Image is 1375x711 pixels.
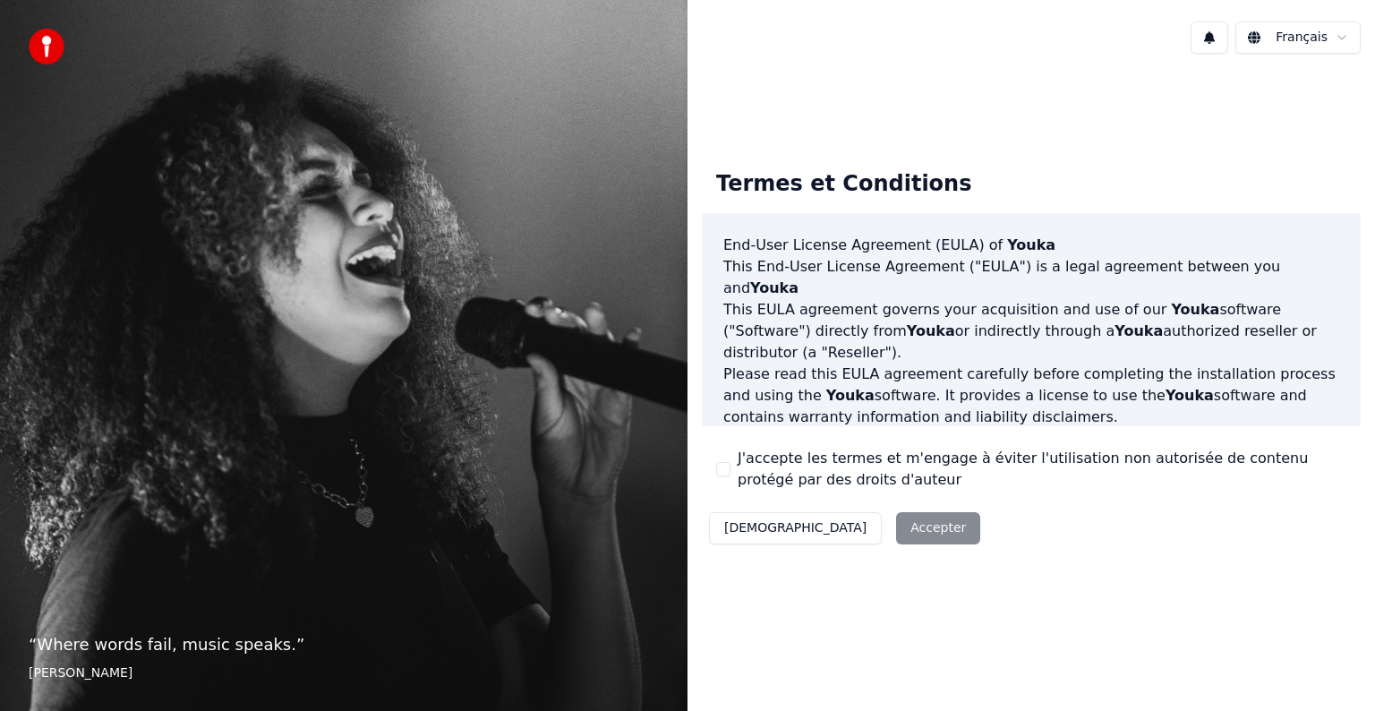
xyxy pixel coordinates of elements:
[1171,301,1219,318] span: Youka
[826,387,875,404] span: Youka
[1115,322,1163,339] span: Youka
[907,322,955,339] span: Youka
[29,664,659,682] footer: [PERSON_NAME]
[702,156,986,213] div: Termes et Conditions
[723,256,1339,299] p: This End-User License Agreement ("EULA") is a legal agreement between you and
[1007,236,1055,253] span: Youka
[750,279,799,296] span: Youka
[29,29,64,64] img: youka
[738,448,1346,491] label: J'accepte les termes et m'engage à éviter l'utilisation non autorisée de contenu protégé par des ...
[1166,387,1214,404] span: Youka
[723,299,1339,364] p: This EULA agreement governs your acquisition and use of our software ("Software") directly from o...
[29,632,659,657] p: “ Where words fail, music speaks. ”
[723,235,1339,256] h3: End-User License Agreement (EULA) of
[723,364,1339,428] p: Please read this EULA agreement carefully before completing the installation process and using th...
[709,512,882,544] button: [DEMOGRAPHIC_DATA]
